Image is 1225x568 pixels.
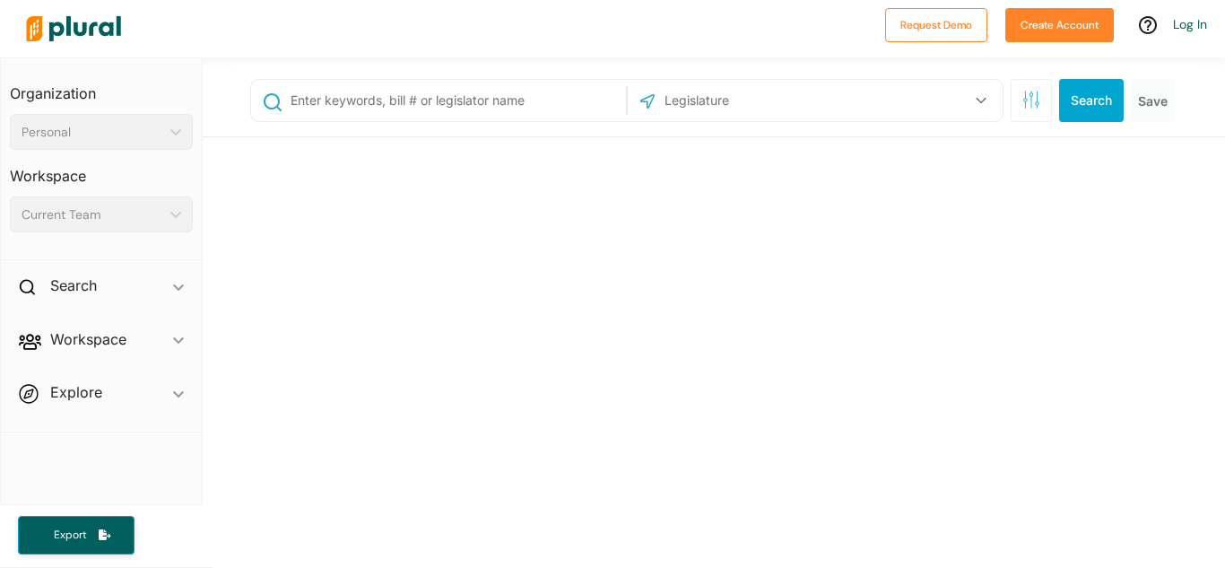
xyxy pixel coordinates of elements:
[10,67,193,107] h3: Organization
[1022,91,1040,106] span: Search Filters
[1059,79,1124,122] button: Search
[663,83,855,118] input: Legislature
[885,14,987,33] a: Request Demo
[1173,16,1207,32] a: Log In
[1131,79,1175,122] button: Save
[885,8,987,42] button: Request Demo
[50,275,97,295] h2: Search
[10,150,193,189] h3: Workspace
[18,516,135,555] button: Export
[289,83,621,118] input: Enter keywords, bill # or legislator name
[22,205,163,224] div: Current Team
[41,528,99,543] span: Export
[1005,14,1114,33] a: Create Account
[22,123,163,142] div: Personal
[1005,8,1114,42] button: Create Account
